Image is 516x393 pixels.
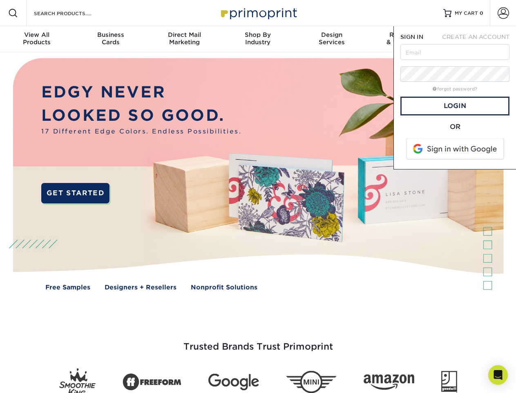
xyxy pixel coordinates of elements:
div: Industry [221,31,295,46]
span: 0 [480,10,483,16]
img: Goodwill [441,371,457,393]
a: Login [400,97,509,115]
iframe: Google Customer Reviews [2,368,69,390]
p: LOOKED SO GOOD. [41,104,241,127]
span: Resources [369,31,442,38]
div: & Templates [369,31,442,46]
div: Services [295,31,369,46]
div: Open Intercom Messenger [488,365,508,385]
img: Amazon [364,375,414,390]
div: OR [400,122,509,132]
a: Free Samples [45,283,90,292]
img: Google [208,374,259,391]
div: Cards [74,31,147,46]
span: SIGN IN [400,34,423,40]
a: DesignServices [295,26,369,52]
a: Designers + Resellers [105,283,176,292]
img: Primoprint [217,4,299,22]
span: MY CART [455,10,478,17]
h3: Trusted Brands Trust Primoprint [19,322,497,362]
span: 17 Different Edge Colors. Endless Possibilities. [41,127,241,136]
span: Design [295,31,369,38]
input: SEARCH PRODUCTS..... [33,8,113,18]
a: GET STARTED [41,183,109,203]
a: Direct MailMarketing [147,26,221,52]
a: BusinessCards [74,26,147,52]
p: EDGY NEVER [41,81,241,104]
a: Shop ByIndustry [221,26,295,52]
span: Direct Mail [147,31,221,38]
a: Nonprofit Solutions [191,283,257,292]
span: Shop By [221,31,295,38]
span: CREATE AN ACCOUNT [442,34,509,40]
a: forgot password? [433,86,477,92]
span: Business [74,31,147,38]
input: Email [400,44,509,60]
a: Resources& Templates [369,26,442,52]
div: Marketing [147,31,221,46]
